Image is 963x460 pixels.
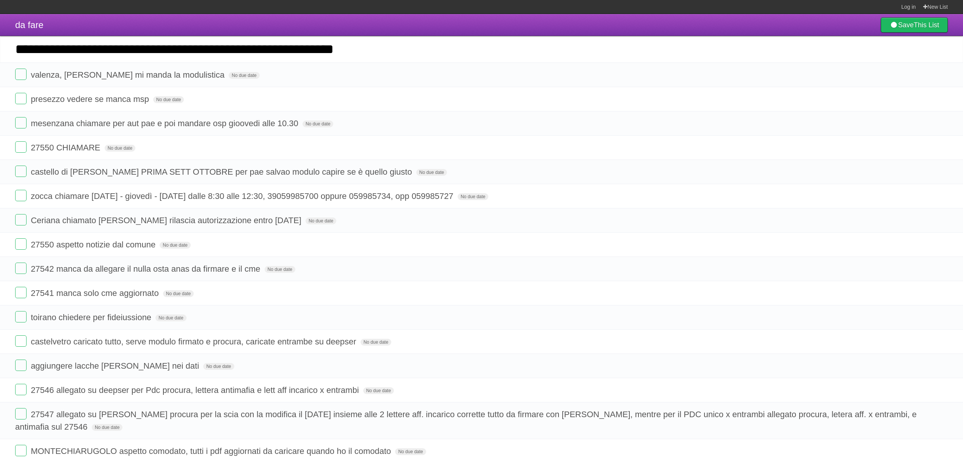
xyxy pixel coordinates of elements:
span: No due date [163,290,194,297]
label: Done [15,408,27,419]
span: 27547 allegato su [PERSON_NAME] procura per la scia con la modifica il [DATE] insieme alle 2 lett... [15,410,917,432]
span: MONTECHIARUGOLO aspetto comodato, tutti i pdf aggiornati da caricare quando ho il comodato [31,446,393,456]
span: aggiungere lacche [PERSON_NAME] nei dati [31,361,201,371]
span: zocca chiamare [DATE] - giovedì - [DATE] dalle 8:30 alle 12:30, 39059985700 oppure 059985734, opp... [31,191,455,201]
span: No due date [229,72,259,79]
span: 27541 manca solo cme aggiornato [31,288,161,298]
span: No due date [395,448,426,455]
span: presezzo vedere se manca msp [31,94,151,104]
span: 27546 allegato su deepser per Pdc procura, lettera antimafia e lett aff incarico x entrambi [31,385,361,395]
span: mesenzana chiamare per aut pae e poi mandare osp gioovedi alle 10.30 [31,119,300,128]
label: Done [15,311,27,322]
span: No due date [153,96,184,103]
span: No due date [458,193,488,200]
span: castello di [PERSON_NAME] PRIMA SETT OTTOBRE per pae salvao modulo capire se è quello giusto [31,167,414,177]
label: Done [15,69,27,80]
span: No due date [306,217,336,224]
label: Done [15,335,27,347]
label: Done [15,166,27,177]
label: Done [15,93,27,104]
span: No due date [303,120,333,127]
label: Done [15,384,27,395]
span: Ceriana chiamato [PERSON_NAME] rilascia autorizzazione entro [DATE] [31,216,303,225]
span: 27550 CHIAMARE [31,143,102,152]
span: castelvetro caricato tutto, serve modulo firmato e procura, caricate entrambe su deepser [31,337,358,346]
label: Done [15,190,27,201]
span: No due date [361,339,391,346]
label: Done [15,360,27,371]
b: This List [914,21,939,29]
span: toirano chiedere per fideiussione [31,313,153,322]
span: No due date [416,169,447,176]
span: 27542 manca da allegare il nulla osta anas da firmare e il cme [31,264,262,274]
label: Done [15,445,27,456]
span: No due date [105,145,135,152]
span: No due date [160,242,190,249]
label: Done [15,141,27,153]
span: No due date [92,424,122,431]
label: Done [15,117,27,128]
label: Done [15,238,27,250]
span: No due date [265,266,295,273]
label: Done [15,287,27,298]
label: Done [15,214,27,225]
span: No due date [203,363,234,370]
span: 27550 aspetto notizie dal comune [31,240,157,249]
span: No due date [363,387,394,394]
span: No due date [155,314,186,321]
a: SaveThis List [881,17,948,33]
span: valenza, [PERSON_NAME] mi manda la modulistica [31,70,226,80]
span: da fare [15,20,44,30]
label: Done [15,263,27,274]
